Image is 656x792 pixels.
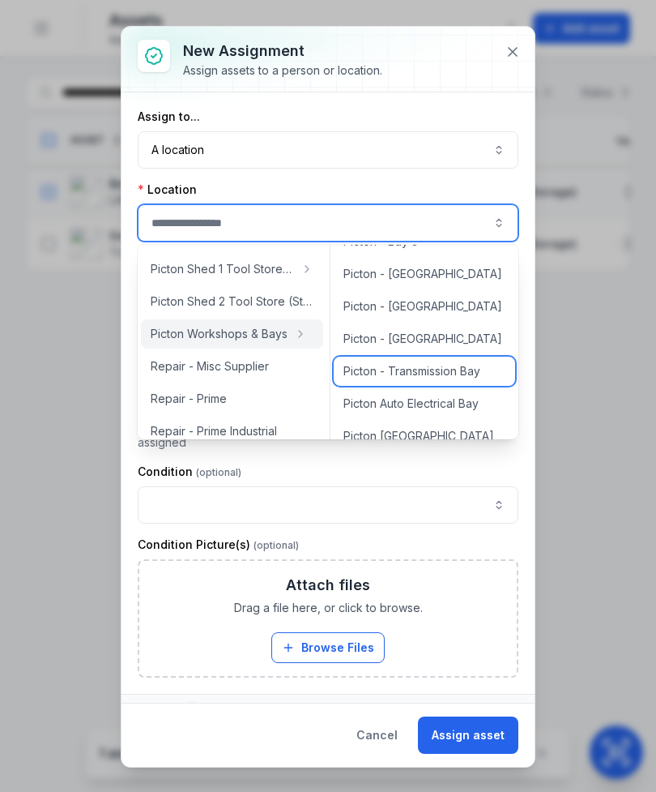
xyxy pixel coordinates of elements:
span: Repair - Prime Industrial [151,423,277,439]
label: Location [138,182,197,198]
span: Repair - Misc Supplier [151,358,269,375]
span: Picton Auto Electrical Bay [343,396,479,412]
span: Drag a file here, or click to browse. [234,600,423,616]
div: Assign assets to a person or location. [183,62,382,79]
h3: Attach files [286,574,370,597]
span: Picton - Transmission Bay [343,363,480,379]
label: Condition Picture(s) [138,537,299,553]
span: Picton - [GEOGRAPHIC_DATA] [343,298,502,315]
span: Picton Workshops & Bays [151,326,288,342]
button: Cancel [343,717,411,754]
span: Picton - [GEOGRAPHIC_DATA] [343,266,502,282]
span: Picton Shed 2 Tool Store (Storage) [151,293,313,310]
button: Assign asset [418,717,518,754]
h3: New assignment [183,40,382,62]
span: Picton [GEOGRAPHIC_DATA] [343,428,494,444]
button: Browse Files [271,632,385,663]
button: A location [138,131,518,169]
span: Assets [138,701,201,721]
button: Assets1 [121,695,535,727]
label: Condition [138,464,241,480]
label: Assign to... [138,109,200,125]
span: Picton Shed 1 Tool Store (Storage) [151,261,294,277]
span: Picton - [GEOGRAPHIC_DATA] [343,331,502,347]
span: Repair - Prime [151,391,227,407]
div: 1 [184,701,201,721]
